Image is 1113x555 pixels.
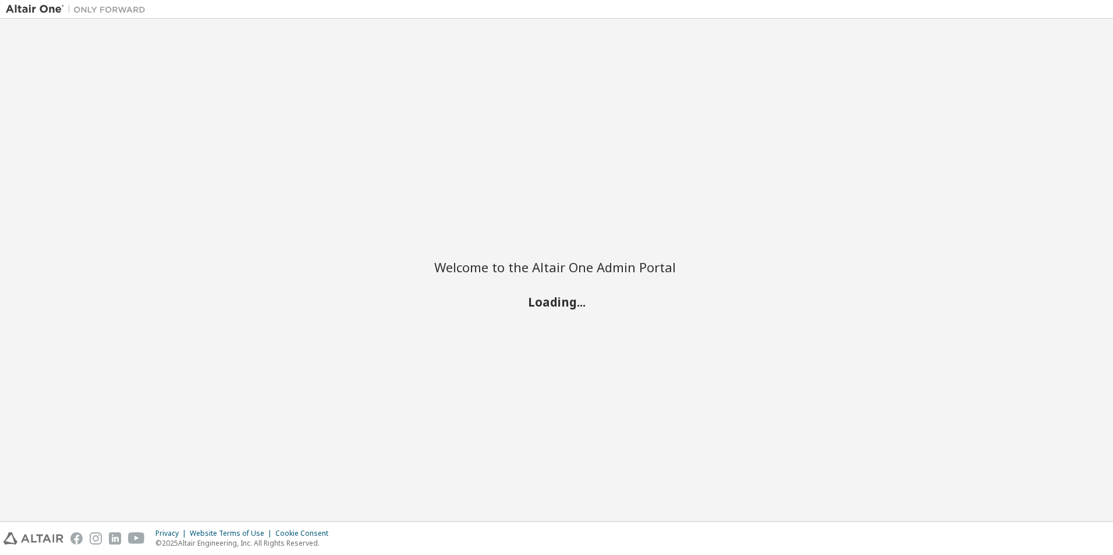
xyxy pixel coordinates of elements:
[190,529,275,538] div: Website Terms of Use
[434,294,679,309] h2: Loading...
[155,529,190,538] div: Privacy
[109,532,121,545] img: linkedin.svg
[434,259,679,275] h2: Welcome to the Altair One Admin Portal
[155,538,335,548] p: © 2025 Altair Engineering, Inc. All Rights Reserved.
[6,3,151,15] img: Altair One
[128,532,145,545] img: youtube.svg
[90,532,102,545] img: instagram.svg
[3,532,63,545] img: altair_logo.svg
[275,529,335,538] div: Cookie Consent
[70,532,83,545] img: facebook.svg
